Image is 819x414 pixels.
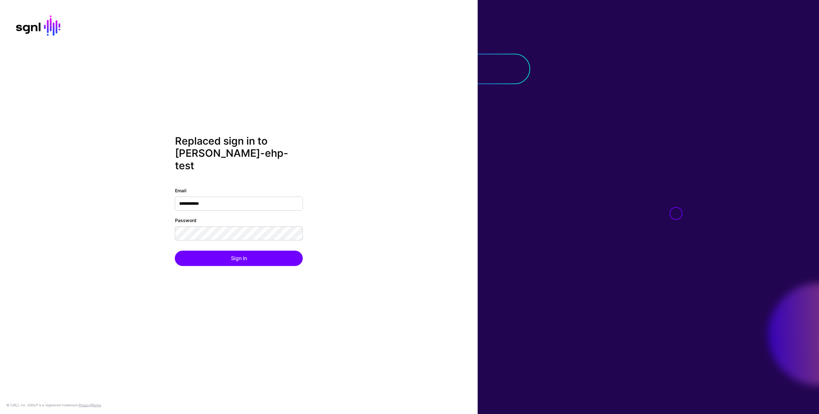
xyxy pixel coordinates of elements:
[6,402,101,408] div: © [URL], Inc. SGNL® is a registered trademark. &
[175,251,303,266] button: Sign In
[92,403,101,407] a: Terms
[175,217,196,224] label: Password
[175,135,303,172] h2: Replaced sign in to [PERSON_NAME]-ehp-test
[79,403,90,407] a: Privacy
[175,187,187,194] label: Email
